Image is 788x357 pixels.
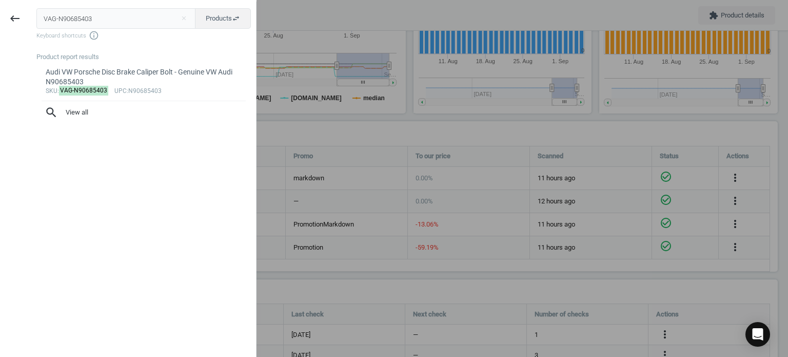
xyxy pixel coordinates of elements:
[45,106,58,119] i: search
[232,14,240,23] i: swap_horiz
[195,8,251,29] button: Productsswap_horiz
[36,52,256,62] div: Product report results
[46,67,242,87] div: Audi VW Porsche Disc Brake Caliper Bolt - Genuine VW Audi N90685403
[45,106,243,119] span: View all
[59,86,109,96] mark: VAG-N90685403
[36,101,251,124] button: searchView all
[176,14,191,23] button: Close
[36,30,251,41] span: Keyboard shortcuts
[46,87,242,96] div: : :N90685403
[206,14,240,23] span: Products
[46,87,57,95] span: sku
[9,12,21,25] i: keyboard_backspace
[36,8,196,29] input: Enter the SKU or product name
[3,7,27,31] button: keyboard_backspace
[745,322,770,347] div: Open Intercom Messenger
[114,87,127,95] span: upc
[89,30,99,41] i: info_outline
